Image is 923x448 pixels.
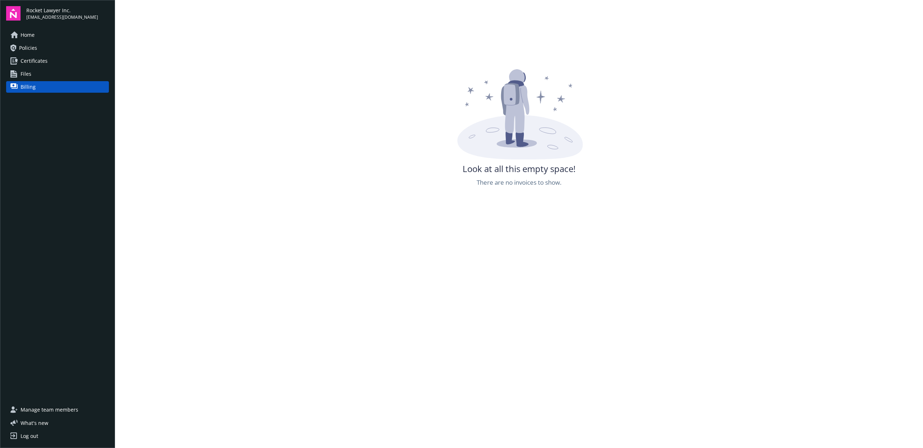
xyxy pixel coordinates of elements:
span: There are no invoices to show. [477,178,561,187]
span: What ' s new [21,419,48,427]
span: Rocket Lawyer Inc. [26,6,98,14]
button: Rocket Lawyer Inc.[EMAIL_ADDRESS][DOMAIN_NAME] [26,6,109,21]
a: Manage team members [6,404,109,416]
span: Certificates [21,55,48,67]
div: Log out [21,430,38,442]
span: [EMAIL_ADDRESS][DOMAIN_NAME] [26,14,98,21]
span: Home [21,29,35,41]
span: Policies [19,42,37,54]
a: Billing [6,81,109,93]
a: Files [6,68,109,80]
a: Certificates [6,55,109,67]
span: Manage team members [21,404,78,416]
button: What's new [6,419,60,427]
span: Billing [21,81,36,93]
span: Files [21,68,31,80]
a: Policies [6,42,109,54]
span: Look at all this empty space! [463,163,575,175]
a: Home [6,29,109,41]
img: navigator-logo.svg [6,6,21,21]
